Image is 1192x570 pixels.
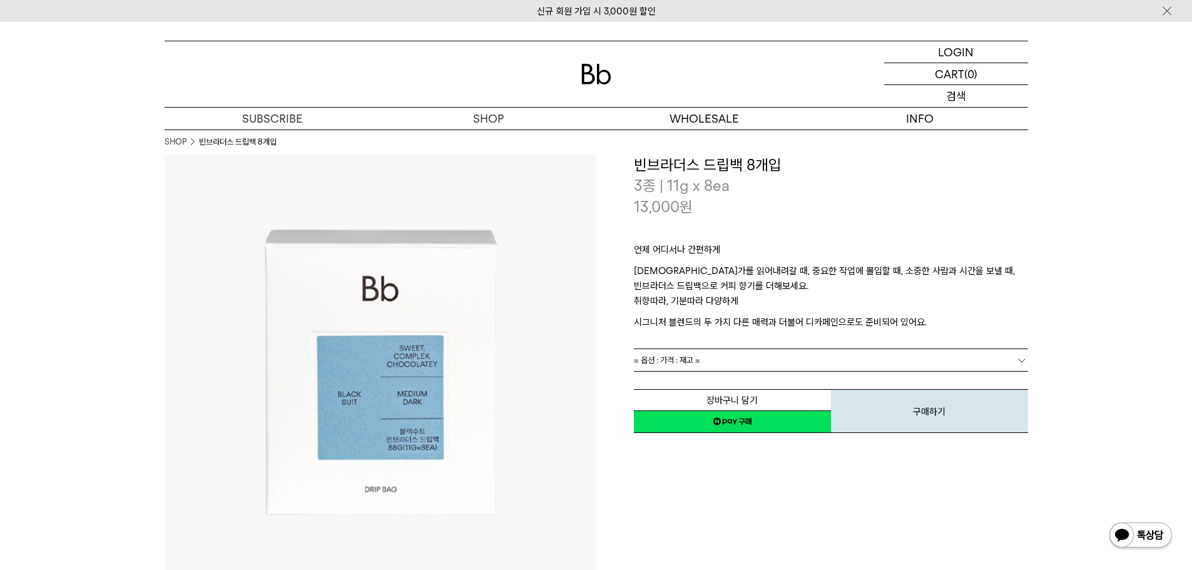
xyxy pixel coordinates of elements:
[634,196,693,218] p: 13,000
[964,63,977,84] p: (0)
[1108,521,1173,551] img: 카카오톡 채널 1:1 채팅 버튼
[634,410,831,433] a: 새창
[581,64,611,84] img: 로고
[634,175,1028,196] p: 3종 | 11g x 8ea
[831,389,1028,433] button: 구매하기
[935,63,964,84] p: CART
[946,85,966,107] p: 검색
[812,108,1028,130] p: INFO
[165,108,380,130] a: SUBSCRIBE
[537,6,656,17] a: 신규 회원 가입 시 3,000원 할인
[884,63,1028,85] a: CART (0)
[634,315,1028,330] p: 시그니처 블렌드의 두 가지 다른 매력과 더불어 디카페인으로도 준비되어 있어요.
[634,242,1028,263] p: 언제 어디서나 간편하게
[634,389,831,411] button: 장바구니 담기
[165,136,186,148] a: SHOP
[634,263,1028,293] p: [DEMOGRAPHIC_DATA]가를 읽어내려갈 때, 중요한 작업에 몰입할 때, 소중한 사람과 시간을 보낼 때, 빈브라더스 드립백으로 커피 향기를 더해보세요.
[380,108,596,130] a: SHOP
[938,41,974,63] p: LOGIN
[884,41,1028,63] a: LOGIN
[634,293,1028,315] p: 취향따라, 기분따라 다양하게
[634,349,700,371] span: = 옵션 : 가격 : 재고 =
[634,155,1028,176] h3: 빈브라더스 드립백 8개입
[199,136,277,148] li: 빈브라더스 드립백 8개입
[596,108,812,130] p: WHOLESALE
[680,198,693,216] span: 원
